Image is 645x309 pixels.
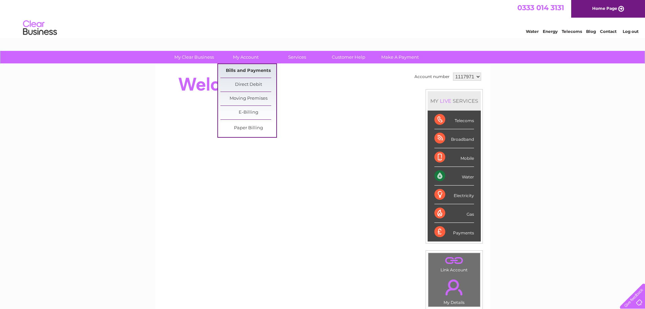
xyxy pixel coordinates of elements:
[269,51,325,63] a: Services
[428,274,480,307] td: My Details
[428,91,481,111] div: MY SERVICES
[434,223,474,241] div: Payments
[430,275,478,299] a: .
[434,148,474,167] div: Mobile
[220,78,276,92] a: Direct Debit
[543,29,558,34] a: Energy
[321,51,377,63] a: Customer Help
[434,129,474,148] div: Broadband
[372,51,428,63] a: Make A Payment
[220,121,276,135] a: Paper Billing
[166,51,222,63] a: My Clear Business
[220,106,276,119] a: E-Billing
[623,29,639,34] a: Log out
[434,186,474,204] div: Electricity
[218,51,274,63] a: My Account
[163,4,483,33] div: Clear Business is a trading name of Verastar Limited (registered in [GEOGRAPHIC_DATA] No. 3667643...
[413,71,451,82] td: Account number
[23,18,57,38] img: logo.png
[526,29,539,34] a: Water
[434,204,474,223] div: Gas
[430,255,478,267] a: .
[434,167,474,186] div: Water
[220,64,276,78] a: Bills and Payments
[600,29,617,34] a: Contact
[586,29,596,34] a: Blog
[562,29,582,34] a: Telecoms
[220,92,276,105] a: Moving Premises
[428,253,480,274] td: Link Account
[517,3,564,12] a: 0333 014 3131
[438,98,453,104] div: LIVE
[434,111,474,129] div: Telecoms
